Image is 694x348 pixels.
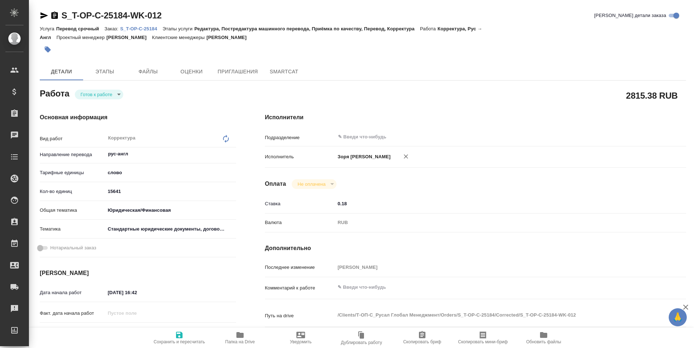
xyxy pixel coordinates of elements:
[265,200,335,207] p: Ставка
[105,287,168,298] input: ✎ Введи что-нибудь
[218,67,258,76] span: Приглашения
[210,328,270,348] button: Папка на Drive
[265,153,335,160] p: Исполнитель
[292,179,336,189] div: Готов к работе
[105,186,236,197] input: ✎ Введи что-нибудь
[270,328,331,348] button: Уведомить
[265,264,335,271] p: Последнее изменение
[265,244,686,253] h4: Дополнительно
[174,67,209,76] span: Оценки
[40,26,56,31] p: Услуга
[105,204,236,216] div: Юридическая/Финансовая
[56,26,104,31] p: Перевод срочный
[40,11,48,20] button: Скопировать ссылку для ЯМессенджера
[104,26,120,31] p: Заказ:
[398,149,414,164] button: Удалить исполнителя
[40,169,105,176] p: Тарифные единицы
[40,269,236,278] h4: [PERSON_NAME]
[152,35,207,40] p: Клиентские менеджеры
[131,67,166,76] span: Файлы
[105,167,236,179] div: слово
[335,262,651,272] input: Пустое поле
[453,328,513,348] button: Скопировать мини-бриф
[75,90,123,99] div: Готов к работе
[40,135,105,142] p: Вид работ
[335,309,651,321] textarea: /Clients/Т-ОП-С_Русал Глобал Менеджмент/Orders/S_T-OP-C-25184/Corrected/S_T-OP-C-25184-WK-012
[647,136,648,138] button: Open
[225,339,255,344] span: Папка на Drive
[403,339,441,344] span: Скопировать бриф
[149,328,210,348] button: Сохранить и пересчитать
[392,328,453,348] button: Скопировать бриф
[458,339,507,344] span: Скопировать мини-бриф
[105,327,168,337] input: ✎ Введи что-нибудь
[40,86,69,99] h2: Работа
[120,26,162,31] p: S_T-OP-C-25184
[40,207,105,214] p: Общая тематика
[669,308,687,326] button: 🙏
[265,312,335,319] p: Путь на drive
[526,339,561,344] span: Обновить файлы
[594,12,666,19] span: [PERSON_NAME] детали заказа
[40,42,56,57] button: Добавить тэг
[206,35,252,40] p: [PERSON_NAME]
[194,26,420,31] p: Редактура, Постредактура машинного перевода, Приёмка по качеству, Перевод, Корректура
[56,35,106,40] p: Проектный менеджер
[40,151,105,158] p: Направление перевода
[50,11,59,20] button: Скопировать ссылку
[290,339,312,344] span: Уведомить
[335,216,651,229] div: RUB
[337,133,625,141] input: ✎ Введи что-нибудь
[335,198,651,209] input: ✎ Введи что-нибудь
[626,89,678,102] h2: 2815.38 RUB
[40,225,105,233] p: Тематика
[40,188,105,195] p: Кол-во единиц
[61,10,162,20] a: S_T-OP-C-25184-WK-012
[335,153,391,160] p: Зоря [PERSON_NAME]
[265,180,286,188] h4: Оплата
[40,289,105,296] p: Дата начала работ
[265,113,686,122] h4: Исполнители
[265,219,335,226] p: Валюта
[232,153,234,155] button: Open
[163,26,194,31] p: Этапы услуги
[420,26,438,31] p: Работа
[105,308,168,318] input: Пустое поле
[87,67,122,76] span: Этапы
[295,181,327,187] button: Не оплачена
[265,284,335,292] p: Комментарий к работе
[107,35,152,40] p: [PERSON_NAME]
[672,310,684,325] span: 🙏
[105,223,236,235] div: Стандартные юридические документы, договоры, уставы
[120,25,162,31] a: S_T-OP-C-25184
[265,134,335,141] p: Подразделение
[40,310,105,317] p: Факт. дата начала работ
[341,340,382,345] span: Дублировать работу
[154,339,205,344] span: Сохранить и пересчитать
[78,91,115,98] button: Готов к работе
[50,244,96,252] span: Нотариальный заказ
[40,113,236,122] h4: Основная информация
[44,67,79,76] span: Детали
[267,67,301,76] span: SmartCat
[513,328,574,348] button: Обновить файлы
[331,328,392,348] button: Дублировать работу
